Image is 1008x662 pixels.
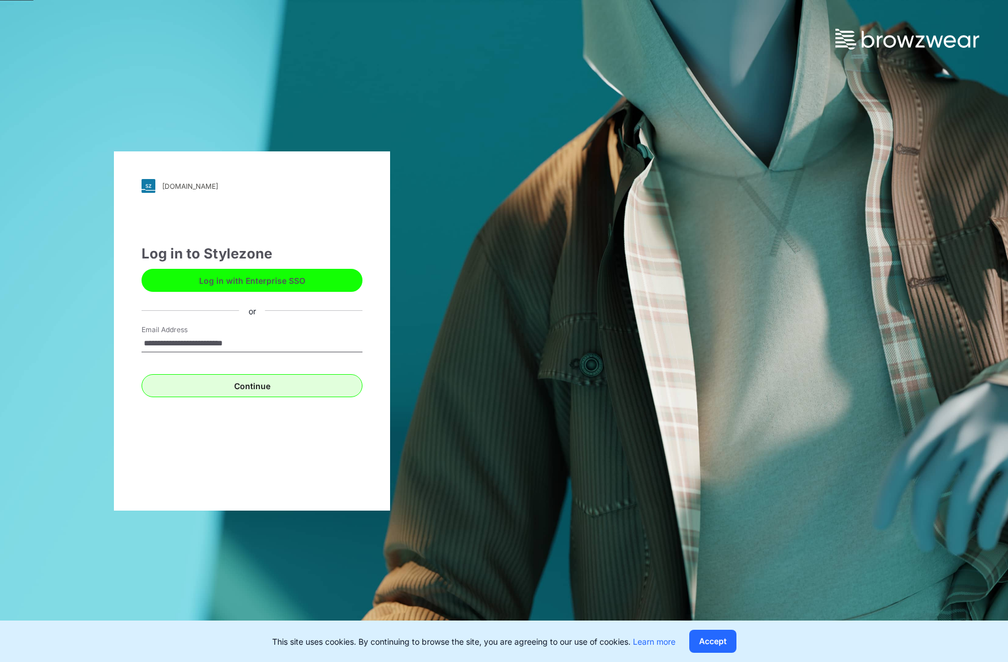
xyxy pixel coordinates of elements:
[835,29,979,50] img: browzwear-logo.73288ffb.svg
[142,325,222,335] label: Email Address
[272,636,675,648] p: This site uses cookies. By continuing to browse the site, you are agreeing to our use of cookies.
[142,179,155,193] img: svg+xml;base64,PHN2ZyB3aWR0aD0iMjgiIGhlaWdodD0iMjgiIHZpZXdCb3g9IjAgMCAyOCAyOCIgZmlsbD0ibm9uZSIgeG...
[633,637,675,646] a: Learn more
[142,269,362,292] button: Log in with Enterprise SSO
[142,179,362,193] a: [DOMAIN_NAME]
[239,305,265,317] div: or
[142,244,362,264] div: Log in to Stylezone
[162,182,218,191] div: [DOMAIN_NAME]
[142,374,362,397] button: Continue
[689,630,736,653] button: Accept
